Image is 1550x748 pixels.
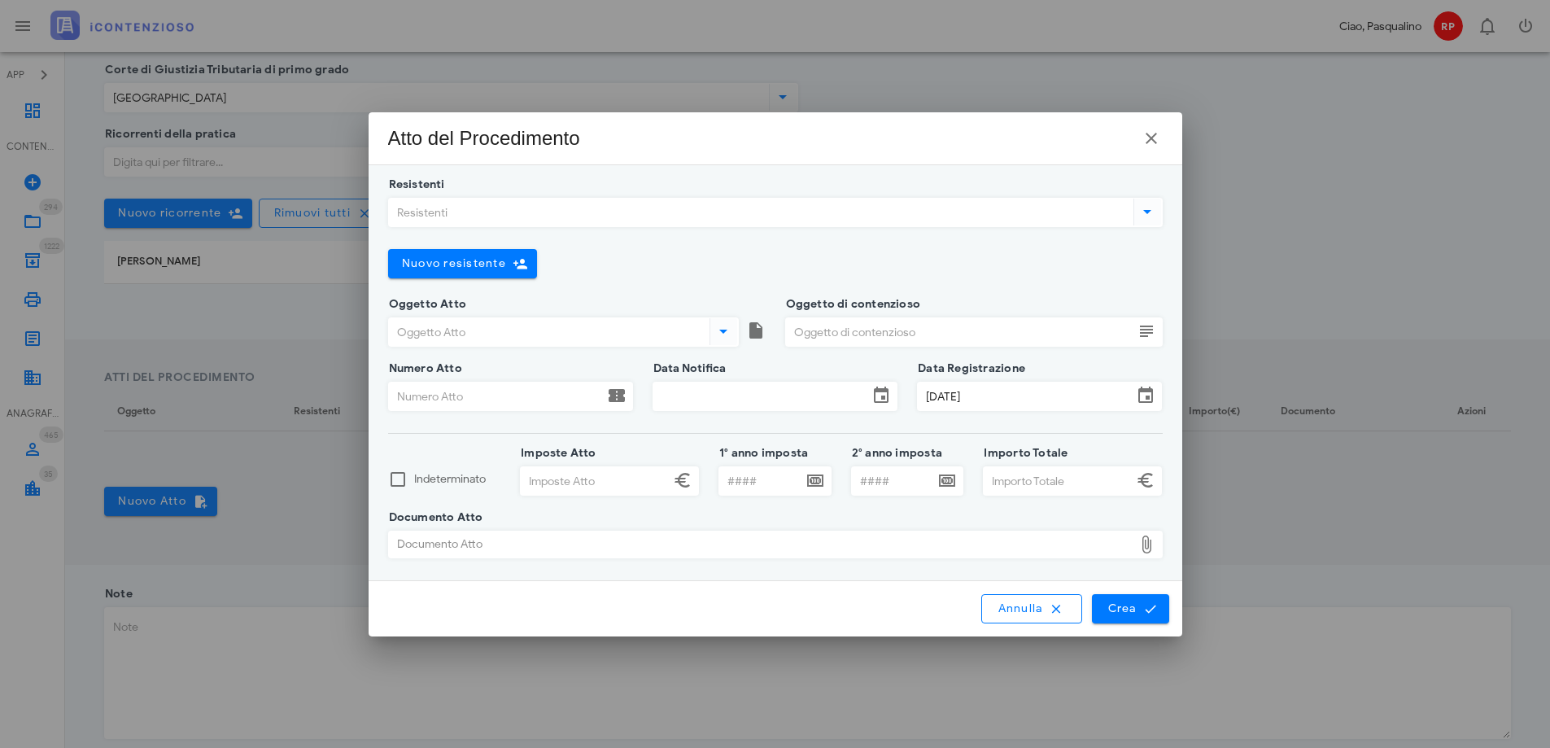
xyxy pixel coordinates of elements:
[913,361,1025,377] label: Data Registrazione
[388,125,580,151] div: Atto del Procedimento
[384,510,483,526] label: Documento Atto
[389,383,604,410] input: Numero Atto
[414,471,501,488] label: Indeterminato
[516,445,596,461] label: Imposte Atto
[388,249,537,278] button: Nuovo resistente
[981,594,1082,623] button: Annulla
[384,296,467,313] label: Oggetto Atto
[781,296,921,313] label: Oggetto di contenzioso
[384,361,462,377] label: Numero Atto
[401,256,506,270] span: Nuovo resistente
[719,467,802,495] input: ####
[521,467,670,495] input: Imposte Atto
[384,177,445,193] label: Resistenti
[852,467,935,495] input: ####
[979,445,1068,461] label: Importo Totale
[1092,594,1168,623] button: Crea
[389,531,1133,558] div: Documento Atto
[714,445,808,461] label: 1° anno imposta
[1107,601,1154,616] span: Crea
[997,601,1067,616] span: Annulla
[389,318,706,346] input: Oggetto Atto
[389,199,1130,226] input: Resistenti
[786,318,1133,346] input: Oggetto di contenzioso
[847,445,942,461] label: 2° anno imposta
[984,467,1133,495] input: Importo Totale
